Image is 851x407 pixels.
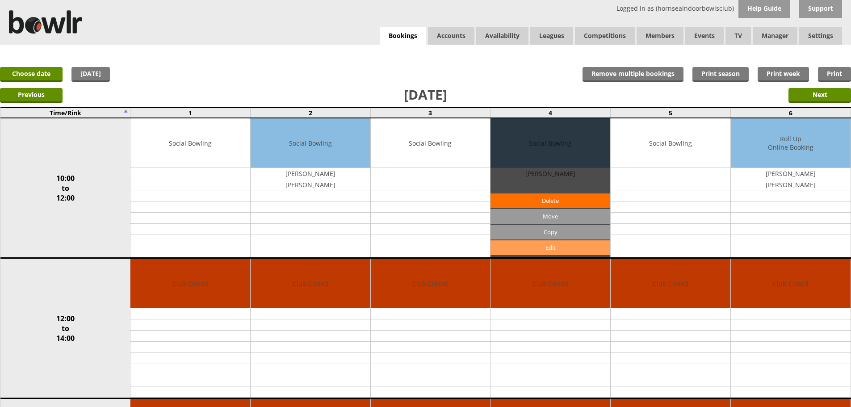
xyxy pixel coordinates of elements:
a: Edit [490,240,610,255]
input: Move [490,209,610,224]
td: Social Bowling [371,118,490,168]
td: [PERSON_NAME] [251,179,370,190]
a: Competitions [575,27,635,45]
td: 12:00 to 14:00 [0,258,130,399]
a: Print week [758,67,809,82]
input: Copy [490,225,610,239]
td: Social Bowling [251,118,370,168]
td: Roll Up Online Booking [731,118,851,168]
input: Remove multiple bookings [583,67,683,82]
a: Bookings [380,27,426,45]
a: Leagues [530,27,573,45]
td: Club Closed [130,259,250,308]
span: Settings [799,27,842,45]
a: Events [685,27,724,45]
td: [PERSON_NAME] [731,179,851,190]
td: Social Bowling [611,118,730,168]
a: [DATE] [71,67,110,82]
td: 2 [250,108,370,118]
a: Delete [490,193,610,208]
td: Social Bowling [130,118,250,168]
a: Print season [692,67,749,82]
td: Club Closed [611,259,730,308]
td: Club Closed [490,259,610,308]
td: 10:00 to 12:00 [0,118,130,258]
td: 6 [730,108,851,118]
span: Accounts [428,27,474,45]
td: 1 [130,108,251,118]
a: Print [818,67,851,82]
td: 5 [611,108,731,118]
td: [PERSON_NAME] [731,168,851,179]
a: Availability [476,27,528,45]
td: 3 [370,108,490,118]
span: TV [725,27,751,45]
input: Next [788,88,851,103]
td: 4 [490,108,611,118]
td: Time/Rink [0,108,130,118]
td: Club Closed [371,259,490,308]
td: Club Closed [251,259,370,308]
td: Club Closed [731,259,851,308]
span: Manager [753,27,797,45]
td: [PERSON_NAME] [251,168,370,179]
span: Members [637,27,683,45]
